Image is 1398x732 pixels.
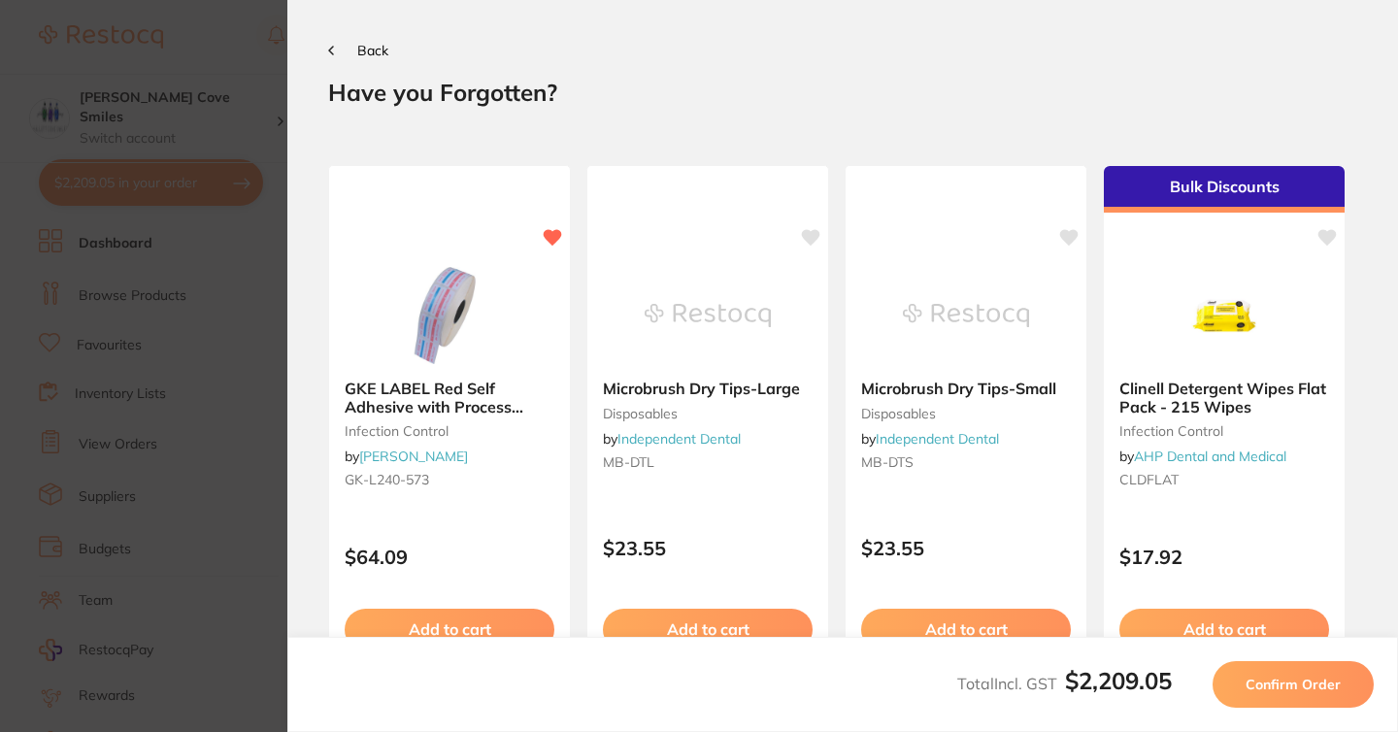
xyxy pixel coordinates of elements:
[617,430,741,448] a: Independent Dental
[861,430,999,448] span: by
[1119,380,1329,416] b: Clinell Detergent Wipes Flat Pack - 215 Wipes
[603,380,813,397] b: Microbrush Dry Tips-Large
[1065,666,1172,695] b: $2,209.05
[861,406,1071,421] small: disposables
[359,448,468,465] a: [PERSON_NAME]
[861,609,1071,649] button: Add to cart
[903,267,1029,364] img: Microbrush Dry Tips-Small
[1119,448,1286,465] span: by
[1119,472,1329,487] small: CLDFLAT
[861,537,1071,559] p: $23.55
[1119,609,1329,649] button: Add to cart
[603,454,813,470] small: MB-DTL
[386,267,513,364] img: GKE LABEL Red Self Adhesive with Process Indicator x 750
[861,454,1071,470] small: MB-DTS
[345,546,554,568] p: $64.09
[328,78,1357,107] h2: Have you Forgotten?
[1213,661,1374,708] button: Confirm Order
[1119,546,1329,568] p: $17.92
[1119,423,1329,439] small: infection control
[345,423,554,439] small: infection control
[345,472,554,487] small: GK-L240-573
[645,267,771,364] img: Microbrush Dry Tips-Large
[345,380,554,416] b: GKE LABEL Red Self Adhesive with Process Indicator x 750
[603,609,813,649] button: Add to cart
[861,380,1071,397] b: Microbrush Dry Tips-Small
[345,609,554,649] button: Add to cart
[957,674,1172,693] span: Total Incl. GST
[1161,267,1287,364] img: Clinell Detergent Wipes Flat Pack - 215 Wipes
[603,537,813,559] p: $23.55
[1246,676,1341,693] span: Confirm Order
[1104,166,1345,213] div: Bulk Discounts
[328,43,388,58] button: Back
[603,430,741,448] span: by
[876,430,999,448] a: Independent Dental
[357,42,388,59] span: Back
[603,406,813,421] small: disposables
[1134,448,1286,465] a: AHP Dental and Medical
[345,448,468,465] span: by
